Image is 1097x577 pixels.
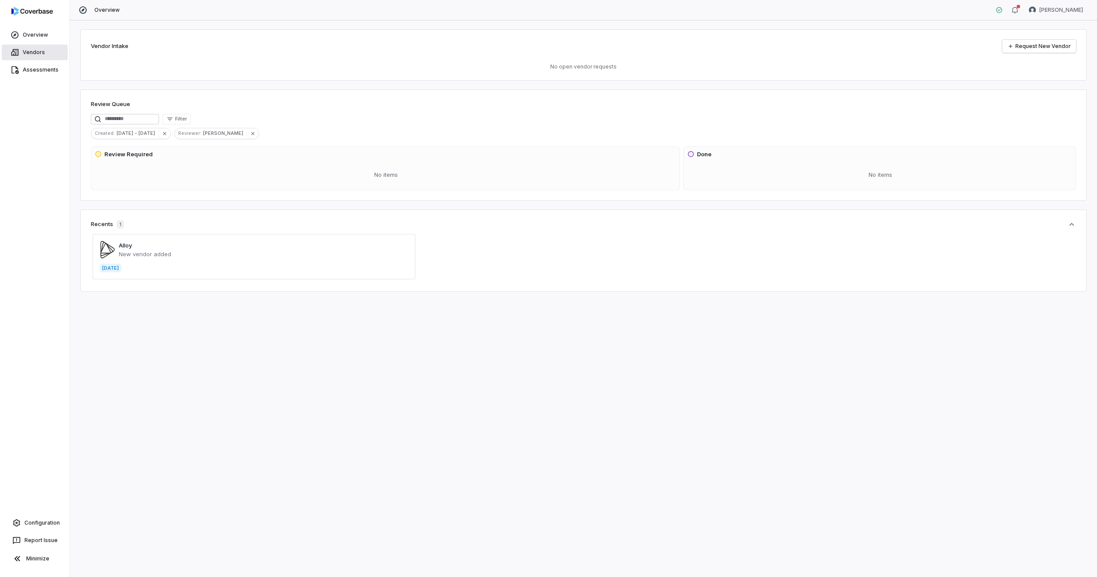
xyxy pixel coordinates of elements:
[2,27,68,43] a: Overview
[95,164,678,186] div: No items
[104,150,153,159] h3: Review Required
[3,532,66,548] button: Report Issue
[2,45,68,60] a: Vendors
[117,129,159,137] span: [DATE] - [DATE]
[91,63,1076,70] p: No open vendor requests
[2,62,68,78] a: Assessments
[91,220,1076,229] button: Recents1
[1002,40,1076,53] a: Request New Vendor
[3,515,66,531] a: Configuration
[119,242,132,249] a: Alloy
[3,550,66,567] button: Minimize
[91,42,128,51] h2: Vendor Intake
[91,100,130,109] h1: Review Queue
[11,7,53,16] img: logo-D7KZi-bG.svg
[117,220,124,229] span: 1
[1024,3,1088,17] button: Stephan Gonzalez avatar[PERSON_NAME]
[175,116,187,122] span: Filter
[91,129,117,137] span: Created :
[1029,7,1036,14] img: Stephan Gonzalez avatar
[203,129,247,137] span: [PERSON_NAME]
[687,164,1074,186] div: No items
[175,129,203,137] span: Reviewer :
[162,114,191,124] button: Filter
[697,150,711,159] h3: Done
[94,7,120,14] span: Overview
[1039,7,1083,14] span: [PERSON_NAME]
[91,220,124,229] div: Recents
